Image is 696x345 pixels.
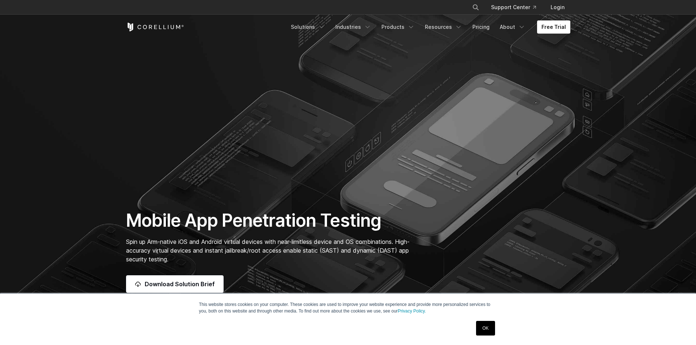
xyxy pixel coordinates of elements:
a: Login [545,1,570,14]
a: Industries [331,20,376,34]
p: This website stores cookies on your computer. These cookies are used to improve your website expe... [199,301,497,314]
a: Resources [421,20,467,34]
a: Solutions [286,20,330,34]
div: Navigation Menu [463,1,570,14]
span: Download Solution Brief [145,280,215,288]
a: Pricing [468,20,494,34]
a: Privacy Policy. [398,308,426,314]
a: OK [476,321,495,336]
a: About [495,20,530,34]
a: Support Center [485,1,542,14]
span: Spin up Arm-native iOS and Android virtual devices with near-limitless device and OS combinations... [126,238,410,263]
a: Download Solution Brief [126,275,224,293]
button: Search [469,1,482,14]
a: Corellium Home [126,23,184,31]
a: Free Trial [537,20,570,34]
h1: Mobile App Penetration Testing [126,210,417,231]
a: Products [377,20,419,34]
div: Navigation Menu [286,20,570,34]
